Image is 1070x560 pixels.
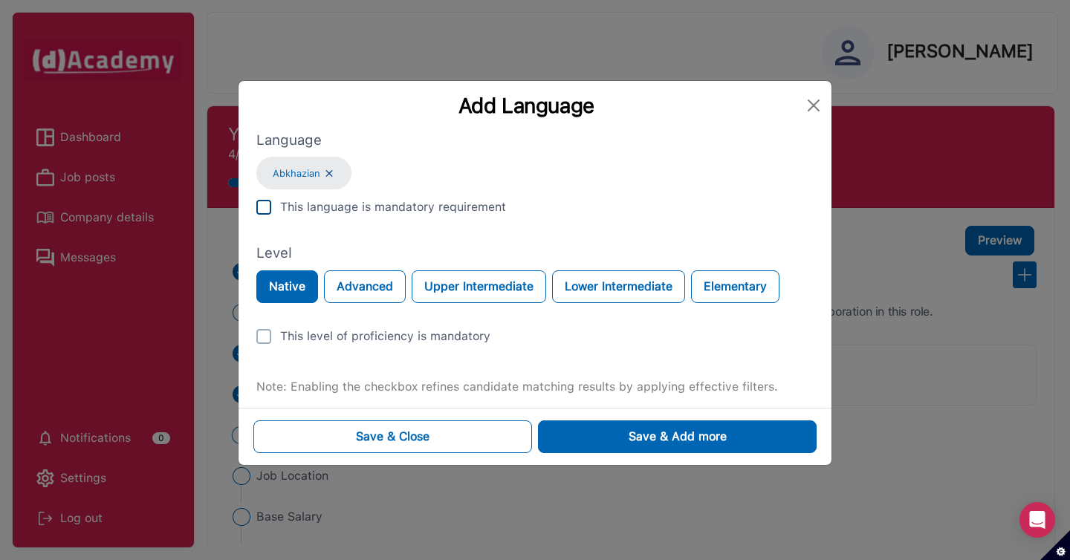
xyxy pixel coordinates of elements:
[256,243,814,264] label: Level
[1019,502,1055,538] div: Open Intercom Messenger
[250,93,802,118] div: Add Language
[291,380,778,394] span: Enabling the checkbox refines candidate matching results by applying effective filters.
[256,130,814,152] label: Language
[280,328,490,345] div: This level of proficiency is mandatory
[538,420,817,453] button: Save & Add more
[256,270,318,303] button: Native
[324,270,406,303] button: Advanced
[691,270,779,303] button: Elementary
[323,167,335,180] img: ...
[253,420,532,453] button: Save & Close
[802,94,826,117] button: Close
[1040,530,1070,560] button: Set cookie preferences
[412,270,546,303] button: Upper Intermediate
[256,157,351,189] div: Abkhazian
[256,378,287,396] label: Note:
[552,270,685,303] button: Lower Intermediate
[629,428,727,446] div: Save & Add more
[256,200,271,215] img: unCheck
[280,198,506,216] div: This language is mandatory requirement
[356,428,429,446] div: Save & Close
[256,329,271,344] img: unCheck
